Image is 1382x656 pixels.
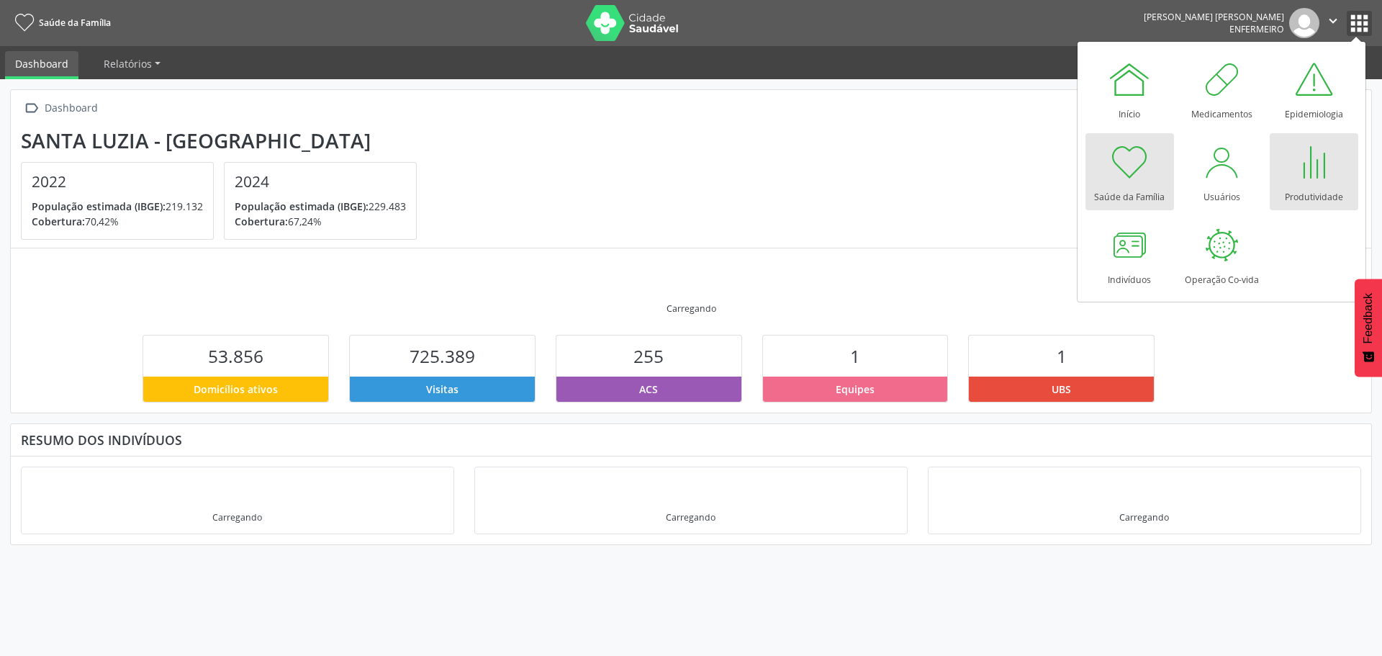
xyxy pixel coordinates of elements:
a: Produtividade [1270,133,1358,210]
span: Visitas [426,382,459,397]
span: UBS [1052,382,1071,397]
a: Usuários [1178,133,1266,210]
img: img [1289,8,1319,38]
span: 1 [1057,344,1067,368]
p: 219.132 [32,199,203,214]
i:  [21,98,42,119]
span: Enfermeiro [1229,23,1284,35]
h4: 2024 [235,173,406,191]
span: Cobertura: [32,215,85,228]
div: Carregando [1119,511,1169,524]
button: Feedback - Mostrar pesquisa [1355,279,1382,377]
i:  [1325,13,1341,29]
span: 255 [633,344,664,368]
span: Cobertura: [235,215,288,228]
span: 725.389 [410,344,475,368]
a: Dashboard [5,51,78,79]
span: Saúde da Família [39,17,111,29]
div: Carregando [667,302,716,315]
div: Dashboard [42,98,100,119]
div: Santa Luzia - [GEOGRAPHIC_DATA] [21,129,427,153]
p: 67,24% [235,214,406,229]
div: Carregando [666,511,715,524]
a: Relatórios [94,51,171,76]
a: Medicamentos [1178,50,1266,127]
p: 70,42% [32,214,203,229]
span: 53.856 [208,344,263,368]
span: Feedback [1362,293,1375,343]
span: População estimada (IBGE): [32,199,166,213]
div: Resumo dos indivíduos [21,432,1361,448]
div: [PERSON_NAME] [PERSON_NAME] [1144,11,1284,23]
div: Carregando [212,511,262,524]
a: Indivíduos [1085,216,1174,293]
span: ACS [639,382,658,397]
a: Saúde da Família [10,11,111,35]
p: 229.483 [235,199,406,214]
h4: 2022 [32,173,203,191]
span: Equipes [836,382,875,397]
span: 1 [850,344,860,368]
button: apps [1347,11,1372,36]
a: Início [1085,50,1174,127]
a:  Dashboard [21,98,100,119]
span: Domicílios ativos [194,382,278,397]
a: Operação Co-vida [1178,216,1266,293]
a: Saúde da Família [1085,133,1174,210]
a: Epidemiologia [1270,50,1358,127]
span: Relatórios [104,57,152,71]
button:  [1319,8,1347,38]
span: População estimada (IBGE): [235,199,369,213]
